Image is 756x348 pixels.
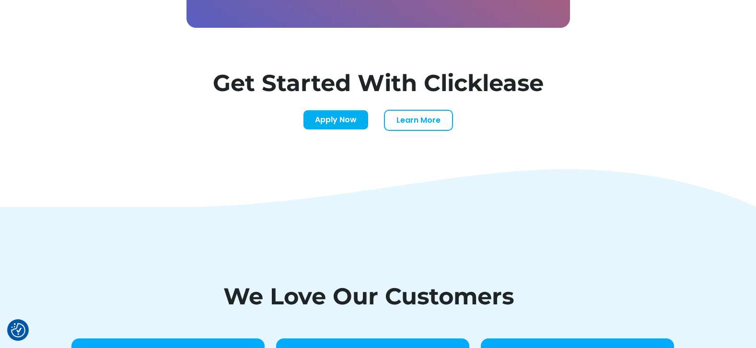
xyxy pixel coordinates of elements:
h1: Get Started With Clicklease [194,71,562,94]
h1: We Love Our Customers [71,285,666,308]
img: Revisit consent button [11,323,25,337]
a: Learn More [384,110,453,131]
button: Consent Preferences [11,323,25,337]
a: Apply Now [303,110,369,130]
